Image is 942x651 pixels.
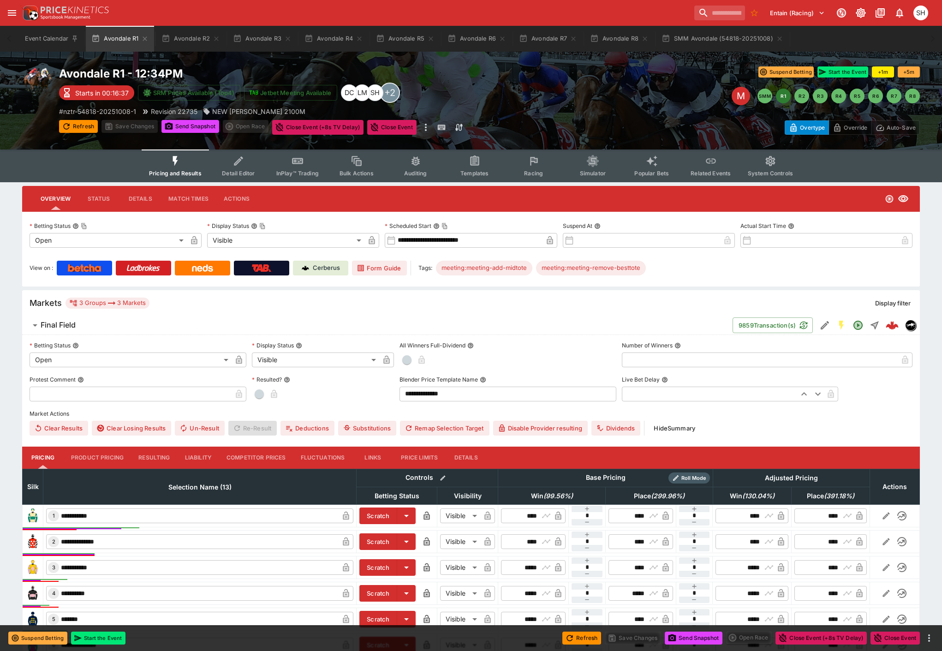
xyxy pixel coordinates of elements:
[665,632,722,645] button: Send Snapshot
[870,632,920,645] button: Close Event
[30,376,76,383] p: Protest Comment
[30,261,53,275] label: View on :
[338,421,396,436] button: Substitutions
[25,612,40,627] img: runner 5
[367,84,383,101] div: Scott Hunt
[691,170,731,177] span: Related Events
[887,123,916,132] p: Auto-Save
[138,85,240,101] button: SRM Prices Available (Top4)
[797,490,864,502] span: Place(391.18%)
[886,319,899,332] img: logo-cerberus--red.svg
[622,376,660,383] p: Live Bet Delay
[591,421,640,436] button: Dividends
[829,120,871,135] button: Override
[436,263,532,273] span: meeting:meeting-add-midtote
[886,319,899,332] div: 4f7b2ce7-e55f-4ecd-8c68-948c2b23be3d
[284,376,290,383] button: Resulted?
[399,341,465,349] p: All Winners Full-Dividend
[563,222,592,230] p: Suspend At
[259,223,266,229] button: Copy To Clipboard
[404,170,427,177] span: Auditing
[824,490,854,502] em: ( 391.18 %)
[726,631,772,644] div: split button
[817,66,868,78] button: Start the Event
[758,66,814,78] button: Suspend Betting
[624,490,695,502] span: Place(299.96%)
[64,447,131,469] button: Product Pricing
[732,87,750,105] div: Edit Meeting
[158,482,242,493] span: Selection Name (13)
[440,586,480,601] div: Visible
[30,352,232,367] div: Open
[844,123,867,132] p: Override
[244,85,337,101] button: Jetbet Meeting Available
[272,120,364,135] button: Close Event (+8s TV Delay)
[30,407,912,421] label: Market Actions
[59,120,98,133] button: Refresh
[92,421,171,436] button: Clear Losing Results
[359,585,397,602] button: Scratch
[713,469,870,487] th: Adjusted Pricing
[913,6,928,20] div: Scott Hunt
[175,421,224,436] button: Un-Result
[50,590,57,597] span: 4
[764,6,830,20] button: Select Tenant
[648,421,701,436] button: HideSummary
[352,447,393,469] button: Links
[906,320,916,330] img: nztr
[41,6,109,13] img: PriceKinetics
[216,188,257,210] button: Actions
[68,264,101,272] img: Betcha
[757,89,772,103] button: SMM
[776,89,791,103] button: R1
[720,490,785,502] span: Win(130.04%)
[296,342,302,349] button: Display Status
[883,316,901,334] a: 4f7b2ce7-e55f-4ecd-8c68-948c2b23be3d
[747,6,762,20] button: No Bookmarks
[75,88,129,98] p: Starts in 00:16:37
[418,261,432,275] label: Tags:
[142,149,800,182] div: Event type filters
[293,261,348,275] a: Cerberus
[850,317,866,334] button: Open
[562,632,601,645] button: Refresh
[81,223,87,229] button: Copy To Clipboard
[441,223,448,229] button: Copy To Clipboard
[72,342,79,349] button: Betting Status
[219,447,293,469] button: Competitor Prices
[78,188,119,210] button: Status
[380,83,400,103] div: +2
[228,421,277,436] span: Re-Result
[788,223,794,229] button: Actual Start Time
[543,490,573,502] em: ( 99.56 %)
[817,317,833,334] button: Edit Detail
[33,188,78,210] button: Overview
[420,120,431,135] button: more
[622,341,673,349] p: Number of Winners
[580,170,606,177] span: Simulator
[868,89,883,103] button: R6
[161,120,219,133] button: Send Snapshot
[25,560,40,575] img: runner 3
[833,317,850,334] button: SGM Enabled
[131,447,177,469] button: Resulting
[249,88,258,97] img: jetbet-logo.svg
[364,490,429,502] span: Betting Status
[853,320,864,331] svg: Open
[359,559,397,576] button: Scratch
[656,26,789,52] button: SMM Avondale (54818-20251008)
[584,26,654,52] button: Avondale R8
[341,84,358,101] div: David Crockford
[437,472,449,484] button: Bulk edit
[252,352,380,367] div: Visible
[872,5,888,21] button: Documentation
[340,170,374,177] span: Bulk Actions
[887,89,901,103] button: R7
[23,469,43,504] th: Silk
[445,447,487,469] button: Details
[252,264,271,272] img: TabNZ
[50,616,57,622] span: 5
[866,317,883,334] button: Straight
[740,222,786,230] p: Actual Start Time
[51,513,57,519] span: 1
